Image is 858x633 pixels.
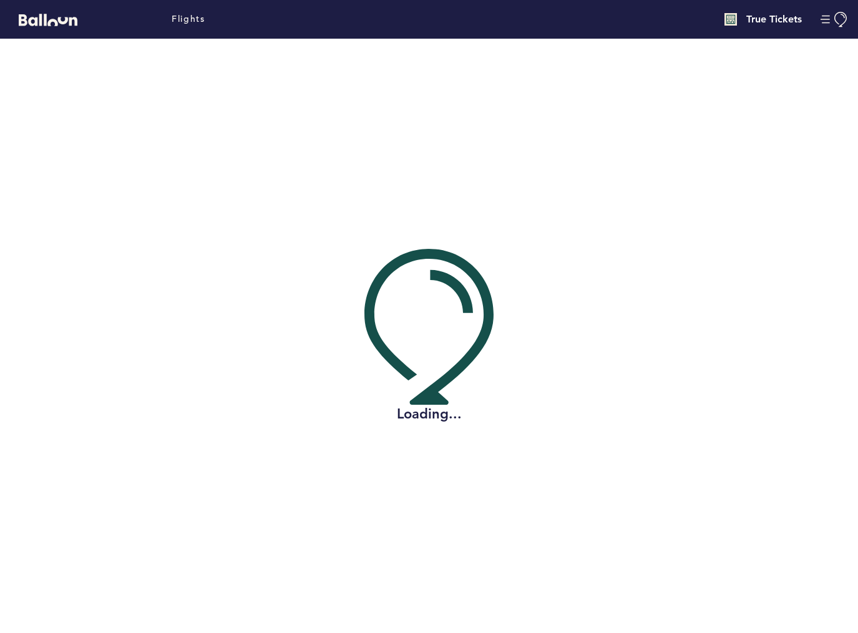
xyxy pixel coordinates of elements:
h2: Loading... [364,405,494,423]
a: Flights [172,12,205,26]
button: Manage Account [821,12,849,27]
h4: True Tickets [746,12,802,27]
svg: Balloon [19,14,77,26]
a: Balloon [9,12,77,26]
